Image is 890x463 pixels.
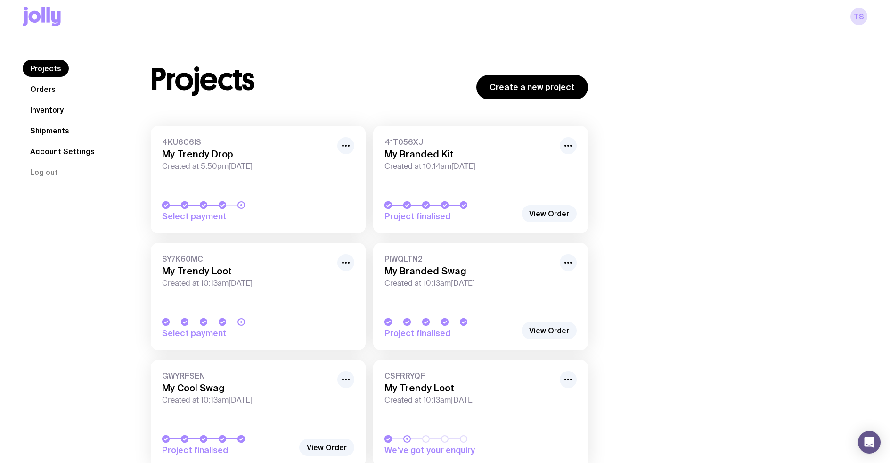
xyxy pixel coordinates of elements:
[23,122,77,139] a: Shipments
[162,265,332,277] h3: My Trendy Loot
[151,126,366,233] a: 4KU6C6ISMy Trendy DropCreated at 5:50pm[DATE]Select payment
[384,396,554,405] span: Created at 10:13am[DATE]
[151,65,255,95] h1: Projects
[23,101,71,118] a: Inventory
[162,149,332,160] h3: My Trendy Drop
[384,382,554,394] h3: My Trendy Loot
[23,164,65,181] button: Log out
[299,439,354,456] a: View Order
[384,254,554,264] span: PIWQLTN2
[373,126,588,233] a: 41T056XJMy Branded KitCreated at 10:14am[DATE]Project finalised
[162,445,294,456] span: Project finalised
[850,8,867,25] a: TS
[151,243,366,350] a: SY7K60MCMy Trendy LootCreated at 10:13am[DATE]Select payment
[384,371,554,380] span: CSFRRYQF
[476,75,588,99] a: Create a new project
[162,396,332,405] span: Created at 10:13am[DATE]
[162,254,332,264] span: SY7K60MC
[23,81,63,98] a: Orders
[522,205,577,222] a: View Order
[162,162,332,171] span: Created at 5:50pm[DATE]
[23,143,102,160] a: Account Settings
[162,328,294,339] span: Select payment
[522,322,577,339] a: View Order
[384,265,554,277] h3: My Branded Swag
[384,149,554,160] h3: My Branded Kit
[373,243,588,350] a: PIWQLTN2My Branded SwagCreated at 10:13am[DATE]Project finalised
[384,445,516,456] span: We’ve got your enquiry
[384,162,554,171] span: Created at 10:14am[DATE]
[162,279,332,288] span: Created at 10:13am[DATE]
[384,211,516,222] span: Project finalised
[384,279,554,288] span: Created at 10:13am[DATE]
[162,137,332,147] span: 4KU6C6IS
[23,60,69,77] a: Projects
[162,371,332,380] span: GWYRFSEN
[162,382,332,394] h3: My Cool Swag
[384,328,516,339] span: Project finalised
[384,137,554,147] span: 41T056XJ
[162,211,294,222] span: Select payment
[858,431,881,454] div: Open Intercom Messenger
